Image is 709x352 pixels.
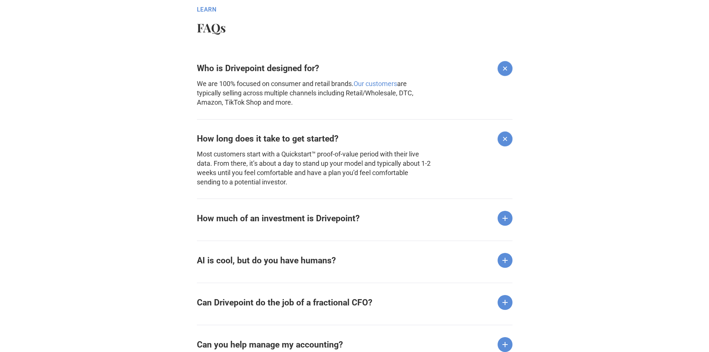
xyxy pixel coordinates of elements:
[575,266,709,352] iframe: Chat Widget
[197,298,372,308] strong: Can Drivepoint do the job of a fractional CFO?
[197,134,338,144] strong: How long does it take to get started?
[197,149,432,187] p: Most customers start with a Quickstart™ proof-of-value period with their live data. From there, i...
[197,6,483,13] div: Learn
[197,256,336,266] strong: AI is cool, but do you have humans?
[354,80,397,88] a: Our customers
[197,213,360,223] strong: How much of an investment is Drivepoint?
[197,21,483,34] h2: FAQs
[197,63,319,73] strong: Who is Drivepoint designed for?
[197,79,432,107] p: We are 100% focused on consumer and retail brands. are typically selling across multiple channels...
[197,340,343,350] strong: Can you help manage my accounting?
